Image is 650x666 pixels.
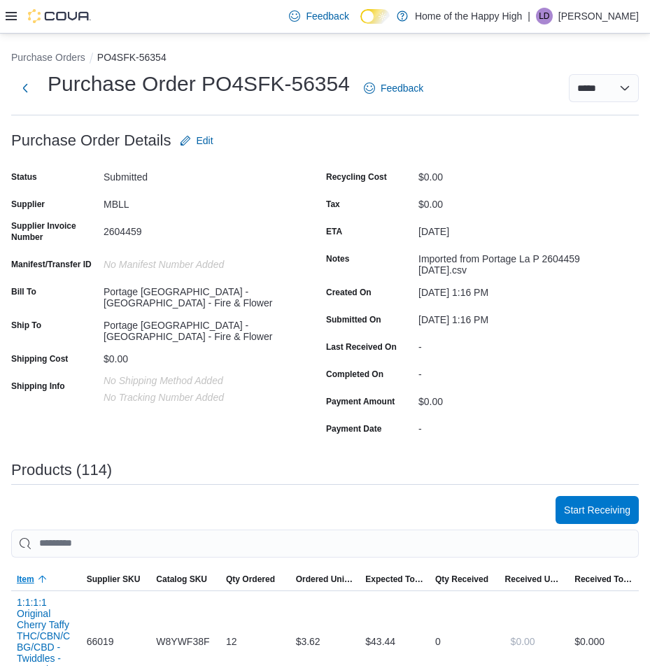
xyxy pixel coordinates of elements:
[574,574,633,585] span: Received Total
[87,574,141,585] span: Supplier SKU
[104,281,291,309] div: Portage [GEOGRAPHIC_DATA] - [GEOGRAPHIC_DATA] - Fire & Flower
[11,381,65,392] label: Shipping Info
[87,633,114,650] span: 66019
[11,52,85,63] button: Purchase Orders
[48,70,350,98] h1: Purchase Order PO4SFK-56354
[326,396,395,407] label: Payment Amount
[539,8,549,24] span: LD
[326,199,340,210] label: Tax
[418,281,606,298] div: [DATE] 1:16 PM
[360,9,390,24] input: Dark Mode
[11,462,112,479] h3: Products (114)
[574,633,633,650] div: $0.00 0
[296,574,355,585] span: Ordered Unit Cost
[156,574,207,585] span: Catalog SKU
[326,423,381,434] label: Payment Date
[11,568,81,590] button: Item
[220,628,290,656] div: 12
[326,287,372,298] label: Created On
[81,568,151,590] button: Supplier SKU
[381,81,423,95] span: Feedback
[104,375,291,386] p: No Shipping Method added
[11,74,39,102] button: Next
[11,259,92,270] label: Manifest/Transfer ID
[28,9,91,23] img: Cova
[11,199,45,210] label: Supplier
[326,314,381,325] label: Submitted On
[418,336,606,353] div: -
[11,50,639,67] nav: An example of EuiBreadcrumbs
[569,568,639,590] button: Received Total
[97,52,167,63] button: PO4SFK-56354
[11,132,171,149] h3: Purchase Order Details
[326,369,383,380] label: Completed On
[11,220,98,243] label: Supplier Invoice Number
[197,134,213,148] span: Edit
[511,635,535,649] span: $0.00
[418,309,606,325] div: [DATE] 1:16 PM
[505,574,564,585] span: Received Unit Cost
[17,574,34,585] span: Item
[11,171,37,183] label: Status
[326,341,397,353] label: Last Received On
[104,392,291,403] p: No Tracking Number added
[415,8,522,24] p: Home of the Happy High
[528,8,530,24] p: |
[326,253,349,264] label: Notes
[500,568,570,590] button: Received Unit Cost
[104,348,291,364] div: $0.00
[290,628,360,656] div: $3.62
[365,574,424,585] span: Expected Total
[283,2,354,30] a: Feedback
[174,127,219,155] button: Edit
[505,628,541,656] button: $0.00
[418,390,606,407] div: $0.00
[104,220,291,237] div: 2604459
[150,568,220,590] button: Catalog SKU
[418,363,606,380] div: -
[290,568,360,590] button: Ordered Unit Cost
[556,496,639,524] button: Start Receiving
[418,193,606,210] div: $0.00
[11,353,68,364] label: Shipping Cost
[418,418,606,434] div: -
[418,220,606,237] div: [DATE]
[360,568,430,590] button: Expected Total
[11,320,41,331] label: Ship To
[104,166,291,183] div: Submitted
[430,568,500,590] button: Qty Received
[360,628,430,656] div: $43.44
[418,166,606,183] div: $0.00
[418,248,606,276] div: Imported from Portage La P 2604459 [DATE].csv
[104,253,291,270] div: No Manifest Number added
[104,193,291,210] div: MBLL
[430,628,500,656] div: 0
[435,574,488,585] span: Qty Received
[326,226,342,237] label: ETA
[220,568,290,590] button: Qty Ordered
[326,171,387,183] label: Recycling Cost
[564,503,630,517] span: Start Receiving
[104,314,291,342] div: Portage [GEOGRAPHIC_DATA] - [GEOGRAPHIC_DATA] - Fire & Flower
[536,8,553,24] div: Lance Daniels
[226,574,275,585] span: Qty Ordered
[306,9,348,23] span: Feedback
[558,8,639,24] p: [PERSON_NAME]
[156,633,209,650] span: W8YWF38F
[358,74,429,102] a: Feedback
[11,286,36,297] label: Bill To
